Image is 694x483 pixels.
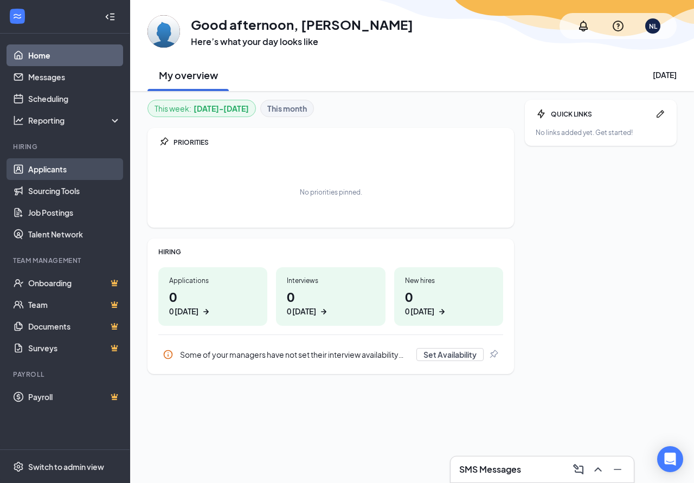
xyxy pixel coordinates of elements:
[158,344,503,365] a: InfoSome of your managers have not set their interview availability yetSet AvailabilityPin
[201,306,211,317] svg: ArrowRight
[169,287,256,317] h1: 0
[569,461,586,478] button: ComposeMessage
[611,463,624,476] svg: Minimize
[536,108,547,119] svg: Bolt
[191,36,413,48] h3: Here’s what your day looks like
[649,22,657,31] div: NL
[267,102,307,114] b: This month
[287,287,374,317] h1: 0
[608,461,625,478] button: Minimize
[28,158,121,180] a: Applicants
[13,461,24,472] svg: Settings
[13,142,119,151] div: Hiring
[191,15,413,34] h1: Good afternoon, [PERSON_NAME]
[28,223,121,245] a: Talent Network
[655,108,666,119] svg: Pen
[158,247,503,256] div: HIRING
[158,267,267,326] a: Applications00 [DATE]ArrowRight
[588,461,606,478] button: ChevronUp
[405,287,492,317] h1: 0
[572,463,585,476] svg: ComposeMessage
[105,11,115,22] svg: Collapse
[28,88,121,110] a: Scheduling
[287,306,316,317] div: 0 [DATE]
[300,188,362,197] div: No priorities pinned.
[28,66,121,88] a: Messages
[159,68,218,82] h2: My overview
[163,349,173,360] svg: Info
[28,180,121,202] a: Sourcing Tools
[28,294,121,315] a: TeamCrown
[180,349,410,360] div: Some of your managers have not set their interview availability yet
[13,370,119,379] div: Payroll
[28,461,104,472] div: Switch to admin view
[405,306,434,317] div: 0 [DATE]
[436,306,447,317] svg: ArrowRight
[577,20,590,33] svg: Notifications
[173,138,503,147] div: PRIORITIES
[28,272,121,294] a: OnboardingCrown
[169,306,198,317] div: 0 [DATE]
[28,386,121,408] a: PayrollCrown
[405,276,492,285] div: New hires
[488,349,499,360] svg: Pin
[158,344,503,365] div: Some of your managers have not set their interview availability yet
[158,137,169,147] svg: Pin
[28,315,121,337] a: DocumentsCrown
[416,348,484,361] button: Set Availability
[28,202,121,223] a: Job Postings
[13,256,119,265] div: Team Management
[28,44,121,66] a: Home
[394,267,503,326] a: New hires00 [DATE]ArrowRight
[318,306,329,317] svg: ArrowRight
[276,267,385,326] a: Interviews00 [DATE]ArrowRight
[12,11,23,22] svg: WorkstreamLogo
[657,446,683,472] div: Open Intercom Messenger
[287,276,374,285] div: Interviews
[147,15,180,48] img: Natalie Lemme
[653,69,677,80] div: [DATE]
[459,463,521,475] h3: SMS Messages
[28,115,121,126] div: Reporting
[13,115,24,126] svg: Analysis
[551,110,651,119] div: QUICK LINKS
[592,463,605,476] svg: ChevronUp
[28,337,121,359] a: SurveysCrown
[536,128,666,137] div: No links added yet. Get started!
[155,102,249,114] div: This week :
[612,20,625,33] svg: QuestionInfo
[194,102,249,114] b: [DATE] - [DATE]
[169,276,256,285] div: Applications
